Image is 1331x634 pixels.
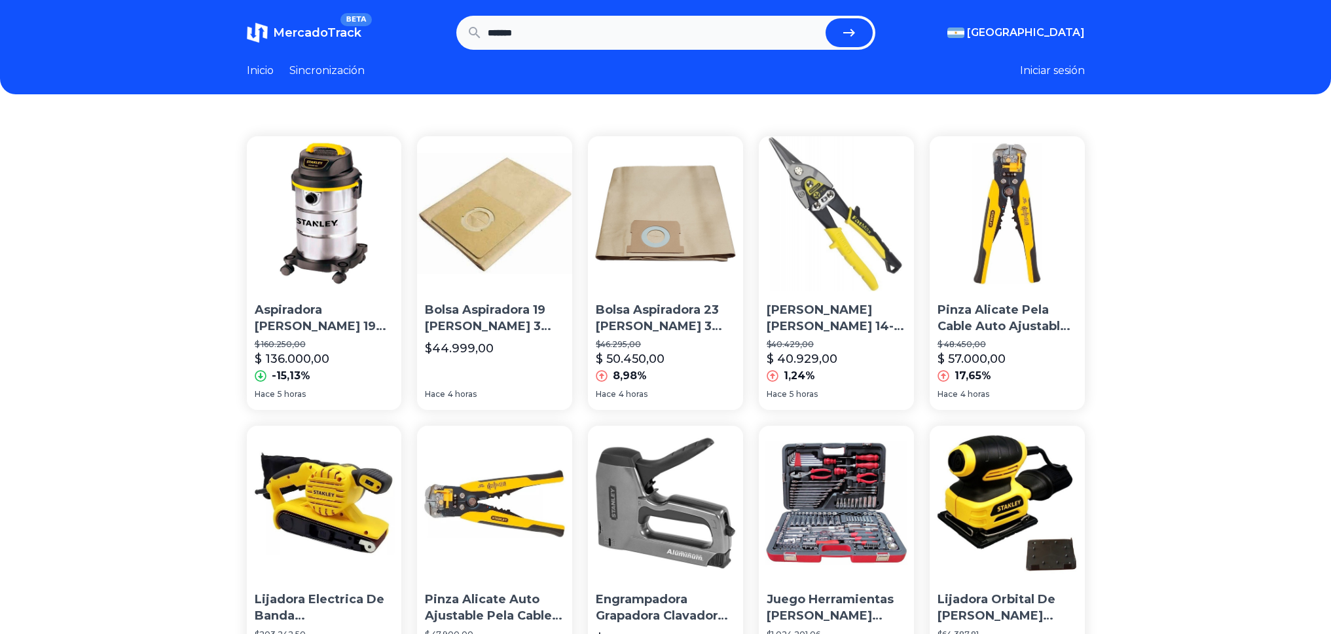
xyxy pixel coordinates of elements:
[425,303,551,350] font: Bolsa Aspiradora 19 [PERSON_NAME] 3 Unidades
[767,339,814,349] font: $40.429,00
[596,352,665,366] font: $ 50.450,00
[247,136,402,410] a: Aspiradora Stanley 19 Lts 220v 1300w Sl18138Aspiradora [PERSON_NAME] 19 Lts 220v 1300w Sl18138$ 1...
[278,389,306,399] font: 5 horas
[930,426,1085,581] img: Lijadora Orbital De Palma Stanley 220w Stel401
[417,136,572,291] img: Bolsa Aspiradora 19 Lt Stanley X 3 Unidades
[938,389,958,399] font: Hace
[759,136,914,291] img: Tijera Hojalatero Stanley 14-563 Recto
[247,22,268,43] img: MercadoTrack
[938,339,986,349] font: $ 48.450,00
[417,426,572,581] img: Pinza Alicate Auto Ajustable Pela Cable Stanley 96-230
[289,63,365,79] a: Sincronización
[967,26,1085,39] font: [GEOGRAPHIC_DATA]
[1020,64,1085,77] font: Iniciar sesión
[247,136,402,291] img: Aspiradora Stanley 19 Lts 220v 1300w Sl18138
[417,136,572,410] a: Bolsa Aspiradora 19 Lt Stanley X 3 UnidadesBolsa Aspiradora 19 [PERSON_NAME] 3 Unidades$44.999,00...
[930,136,1085,291] img: Pinza Alicate Pela Cable Auto Ajustable Stanley 96-230
[930,136,1085,410] a: Pinza Alicate Pela Cable Auto Ajustable Stanley 96-230Pinza Alicate Pela Cable Auto Ajustable [PE...
[588,136,743,291] img: Bolsa Aspiradora 23 Lt Stanley X 3 Unidades
[790,389,818,399] font: 5 horas
[247,22,361,43] a: MercadoTrackBETA
[955,369,991,382] font: 17,65%
[613,369,647,382] font: 8,98%
[947,25,1085,41] button: [GEOGRAPHIC_DATA]
[425,341,494,356] font: $44.999,00
[784,369,815,382] font: 1,24%
[255,303,386,365] font: Aspiradora [PERSON_NAME] 19 Lts 220v 1300w Sl18138
[247,64,274,77] font: Inicio
[1020,63,1085,79] button: Iniciar sesión
[759,426,914,581] img: Juego Herramientas Stanley 150pzs Racing Caja Set Tubos
[448,389,477,399] font: 4 horas
[255,352,329,366] font: $ 136.000,00
[247,63,274,79] a: Inicio
[289,64,365,77] font: Sincronización
[596,389,616,399] font: Hace
[596,303,722,350] font: Bolsa Aspiradora 23 [PERSON_NAME] 3 Unidades
[425,389,445,399] font: Hace
[346,15,366,24] font: BETA
[947,28,964,38] img: Argentina
[255,339,306,349] font: $ 160.250,00
[767,352,837,366] font: $ 40.929,00
[767,389,787,399] font: Hace
[273,26,361,40] font: MercadoTrack
[588,426,743,581] img: Engrampadora Grapadora Clavadora Manual Stanley Tr250
[619,389,647,399] font: 4 horas
[255,389,275,399] font: Hace
[588,136,743,410] a: Bolsa Aspiradora 23 Lt Stanley X 3 UnidadesBolsa Aspiradora 23 [PERSON_NAME] 3 Unidades$46.295,00...
[960,389,989,399] font: 4 horas
[272,369,310,382] font: -15,13%
[759,136,914,410] a: Tijera Hojalatero Stanley 14-563 Recto[PERSON_NAME] [PERSON_NAME] 14-563 Recto$40.429,00$ 40.929,...
[247,426,402,581] img: Lijadora Electrica De Banda Stanley De Mano Sb90 900w
[938,303,1070,365] font: Pinza Alicate Pela Cable Auto Ajustable [PERSON_NAME] 96-230
[767,303,904,350] font: [PERSON_NAME] [PERSON_NAME] 14-563 Recto
[938,352,1006,366] font: $ 57.000,00
[596,339,641,349] font: $46.295,00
